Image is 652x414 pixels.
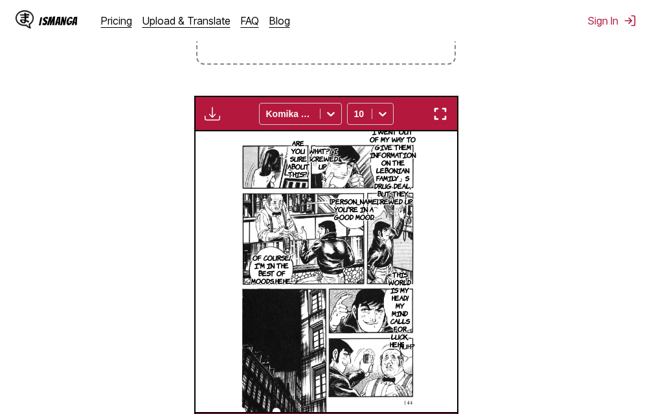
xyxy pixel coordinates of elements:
a: IsManga LogoIsManga [16,10,101,31]
img: Sign out [624,14,636,27]
p: I went out of my way to give them information on the Lebonian family」s drug deal, but they screwe... [367,125,418,208]
p: What?! I screwed up [305,144,341,173]
p: [PERSON_NAME], you're in a good mood. [327,195,381,223]
p: Of course! I'm in the best of moods..Hehe... [249,251,295,287]
img: Manga Panel [231,131,421,412]
a: Pricing [101,14,132,27]
a: Upload & Translate [142,14,230,27]
button: Sign In [588,14,636,27]
img: IsManga Logo [16,10,34,28]
div: IsManga [39,15,78,27]
p: This world is my head! My mind calls for luck, heheh... [386,268,414,351]
a: FAQ [241,14,259,27]
p: Are you sure about this?! [285,136,312,180]
img: Enter fullscreen [433,106,448,122]
img: Download translated images [205,106,220,122]
p: Huh? [397,340,418,353]
a: Blog [269,14,290,27]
